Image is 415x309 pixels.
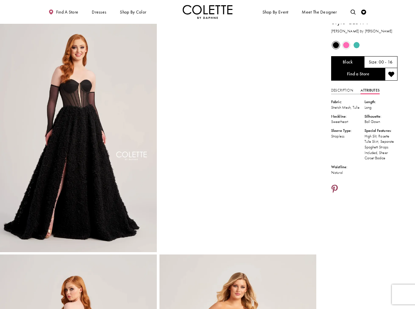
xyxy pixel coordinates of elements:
[331,28,398,34] h3: [PERSON_NAME] by [PERSON_NAME]
[183,5,233,19] img: Colette by Daphne
[183,5,233,19] a: Visit Home Page
[331,40,398,50] div: Product color controls state depends on size chosen
[385,68,398,81] button: Add to wishlist
[331,185,338,194] a: Share using Pinterest - Opens in new tab
[331,87,353,94] a: Description
[364,119,398,125] div: Ball Gown
[331,99,364,105] div: Fabric:
[364,128,398,134] div: Special Features:
[331,119,364,125] div: Sweetheart
[331,105,364,110] div: Stretch Mesh, Tulle
[369,59,378,65] span: Size:
[331,68,385,81] a: Find a Store
[341,40,351,50] div: Pink
[331,114,364,119] div: Neckline:
[379,59,393,64] h5: 00 - 16
[159,17,316,95] video: Style CL5114 Colette by Daphne #1 autoplay loop mute video
[331,128,364,134] div: Sleeve Type:
[360,5,368,19] a: Check Wishlist
[349,5,357,19] a: Toggle search
[361,87,379,94] a: Attributes
[352,40,362,50] div: Turquoise
[331,134,364,139] div: Strapless
[364,114,398,119] div: Silhouette:
[364,134,398,161] div: High Slit, Rosette Tulle Skirt, Separate Spaghetti Straps Included, Sheer Corset Bodice
[364,105,398,110] div: Long
[343,59,353,64] h5: Chosen color
[331,40,341,50] div: Black
[364,99,398,105] div: Length:
[331,170,364,175] div: Natural
[331,164,364,170] div: Waistline:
